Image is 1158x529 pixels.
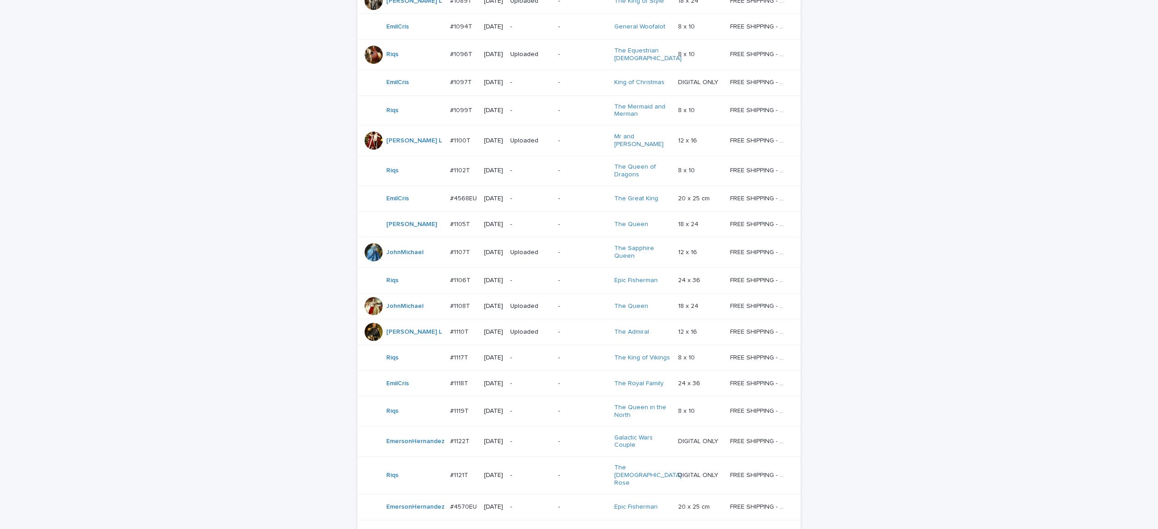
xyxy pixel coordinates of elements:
[678,275,702,284] p: 24 x 36
[357,212,801,237] tr: [PERSON_NAME] #1105T#1105T [DATE]--The Queen 18 x 2418 x 24 FREE SHIPPING - preview in 1-2 busine...
[558,438,607,445] p: -
[510,51,551,58] p: Uploaded
[730,301,788,310] p: FREE SHIPPING - preview in 1-2 business days, after your approval delivery will take 5-10 b.d.
[357,426,801,457] tr: EmersonHernandez #1122T#1122T [DATE]--Galactic Wars Couple DIGITAL ONLYDIGITAL ONLY FREE SHIPPING...
[614,221,648,228] a: The Queen
[357,126,801,156] tr: [PERSON_NAME] L #1100T#1100T [DATE]Uploaded-Mr and [PERSON_NAME] 12 x 1612 x 16 FREE SHIPPING - p...
[730,193,788,203] p: FREE SHIPPING - preview in 1-2 business days, after your approval delivery will take 6-10 busines...
[730,501,788,511] p: FREE SHIPPING - preview in 1-2 business days, after your approval delivery will take 6-10 busines...
[730,470,788,479] p: FREE SHIPPING - preview in 1-2 business days, after your approval delivery will take 5-10 b.d.
[558,249,607,256] p: -
[558,79,607,86] p: -
[558,503,607,511] p: -
[357,267,801,293] tr: Riqs #1106T#1106T [DATE]--Epic Fisherman 24 x 3624 x 36 FREE SHIPPING - preview in 1-2 business d...
[510,302,551,310] p: Uploaded
[678,326,699,336] p: 12 x 16
[678,193,712,203] p: 20 x 25 cm
[484,407,503,415] p: [DATE]
[386,328,442,336] a: [PERSON_NAME] L
[450,470,470,479] p: #1121T
[730,21,788,31] p: FREE SHIPPING - preview in 1-2 business days, after your approval delivery will take 5-10 b.d.
[678,247,699,256] p: 12 x 16
[386,380,409,387] a: EmilCris
[386,407,399,415] a: Riqs
[386,302,423,310] a: JohnMichael
[450,378,470,387] p: #1118T
[357,186,801,212] tr: EmilCris #4568EU#4568EU [DATE]--The Great King 20 x 25 cm20 x 25 cm FREE SHIPPING - preview in 1-...
[510,277,551,284] p: -
[484,195,503,203] p: [DATE]
[614,380,664,387] a: The Royal Family
[678,105,697,114] p: 8 x 10
[678,352,697,362] p: 8 x 10
[730,49,788,58] p: FREE SHIPPING - preview in 1-2 business days, after your approval delivery will take 5-10 b.d.
[730,352,788,362] p: FREE SHIPPING - preview in 1-2 business days, after your approval delivery will take 5-10 b.d.
[510,407,551,415] p: -
[678,301,700,310] p: 18 x 24
[614,434,671,449] a: Galactic Wars Couple
[614,103,671,118] a: The Mermaid and Merman
[484,302,503,310] p: [DATE]
[450,165,472,175] p: #1102T
[357,14,801,39] tr: EmilCris #1094T#1094T [DATE]--General Woofalot 8 x 108 x 10 FREE SHIPPING - preview in 1-2 busine...
[484,503,503,511] p: [DATE]
[484,23,503,31] p: [DATE]
[484,380,503,387] p: [DATE]
[450,77,474,86] p: #1097T
[678,135,699,145] p: 12 x 16
[510,328,551,336] p: Uploaded
[510,249,551,256] p: Uploaded
[357,396,801,426] tr: Riqs #1119T#1119T [DATE]--The Queen in the North 8 x 108 x 10 FREE SHIPPING - preview in 1-2 busi...
[484,137,503,145] p: [DATE]
[558,167,607,175] p: -
[678,165,697,175] p: 8 x 10
[484,472,503,479] p: [DATE]
[484,438,503,445] p: [DATE]
[558,23,607,31] p: -
[484,107,503,114] p: [DATE]
[558,328,607,336] p: -
[558,221,607,228] p: -
[450,49,474,58] p: #1096T
[450,406,470,415] p: #1119T
[678,501,712,511] p: 20 x 25 cm
[357,319,801,345] tr: [PERSON_NAME] L #1110T#1110T [DATE]Uploaded-The Admiral 12 x 1612 x 16 FREE SHIPPING - preview in...
[450,247,472,256] p: #1107T
[614,47,682,62] a: The Equestrian [DEMOGRAPHIC_DATA]
[558,354,607,362] p: -
[730,326,788,336] p: FREE SHIPPING - preview in 1-2 business days, after your approval delivery will take 5-10 b.d.
[558,107,607,114] p: -
[614,133,671,148] a: Mr and [PERSON_NAME]
[357,237,801,268] tr: JohnMichael #1107T#1107T [DATE]Uploaded-The Sapphire Queen 12 x 1612 x 16 FREE SHIPPING - preview...
[386,354,399,362] a: Riqs
[614,464,682,486] a: The [DEMOGRAPHIC_DATA] Rose
[614,354,670,362] a: The King of Vikings
[510,354,551,362] p: -
[386,249,423,256] a: JohnMichael
[357,70,801,95] tr: EmilCris #1097T#1097T [DATE]--King of Christmas DIGITAL ONLYDIGITAL ONLY FREE SHIPPING - preview ...
[730,275,788,284] p: FREE SHIPPING - preview in 1-2 business days, after your approval delivery will take 5-10 b.d.
[614,503,658,511] a: Epic Fisherman
[450,501,479,511] p: #4570EU
[450,326,470,336] p: #1110T
[614,328,649,336] a: The Admiral
[678,470,720,479] p: DIGITAL ONLY
[614,245,671,260] a: The Sapphire Queen
[678,49,697,58] p: 8 x 10
[510,195,551,203] p: -
[558,195,607,203] p: -
[510,137,551,145] p: Uploaded
[386,137,442,145] a: [PERSON_NAME] L
[357,293,801,319] tr: JohnMichael #1108T#1108T [DATE]Uploaded-The Queen 18 x 2418 x 24 FREE SHIPPING - preview in 1-2 b...
[450,436,471,445] p: #1122T
[510,221,551,228] p: -
[386,472,399,479] a: Riqs
[730,165,788,175] p: FREE SHIPPING - preview in 1-2 business days, after your approval delivery will take 5-10 b.d.
[730,406,788,415] p: FREE SHIPPING - preview in 1-2 business days, after your approval delivery will take 5-10 b.d.
[484,51,503,58] p: [DATE]
[484,79,503,86] p: [DATE]
[450,105,474,114] p: #1099T
[357,345,801,370] tr: Riqs #1117T#1117T [DATE]--The King of Vikings 8 x 108 x 10 FREE SHIPPING - preview in 1-2 busines...
[386,277,399,284] a: Riqs
[678,436,720,445] p: DIGITAL ONLY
